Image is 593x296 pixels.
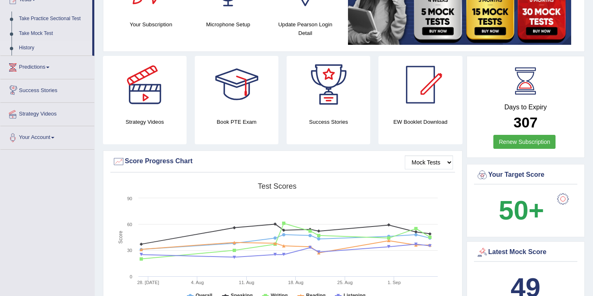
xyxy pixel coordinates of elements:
h4: Strategy Videos [103,118,187,126]
text: 60 [127,222,132,227]
h4: Update Pearson Login Detail [271,20,340,37]
tspan: 25. Aug [337,280,353,285]
a: Take Practice Sectional Test [15,12,92,26]
tspan: 28. [DATE] [137,280,159,285]
a: Strategy Videos [0,103,94,123]
tspan: 4. Aug [191,280,204,285]
b: 307 [514,114,537,130]
a: Success Stories [0,79,94,100]
tspan: 11. Aug [239,280,254,285]
text: 0 [130,274,132,279]
tspan: Score [118,231,124,244]
tspan: 1. Sep [388,280,401,285]
h4: Microphone Setup [194,20,262,29]
h4: Success Stories [287,118,370,126]
h4: EW Booklet Download [378,118,462,126]
a: Your Account [0,126,94,147]
h4: Days to Expiry [476,104,576,111]
text: 90 [127,196,132,201]
b: 50+ [499,195,544,225]
div: Latest Mock Score [476,246,576,259]
a: Renew Subscription [493,135,556,149]
a: History [15,41,92,55]
div: Score Progress Chart [112,155,453,168]
h4: Book PTE Exam [195,118,278,126]
div: Your Target Score [476,169,576,181]
a: Take Mock Test [15,26,92,41]
a: Predictions [0,56,94,76]
tspan: 18. Aug [288,280,304,285]
tspan: Test scores [258,182,296,190]
text: 30 [127,248,132,253]
h4: Your Subscription [117,20,185,29]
